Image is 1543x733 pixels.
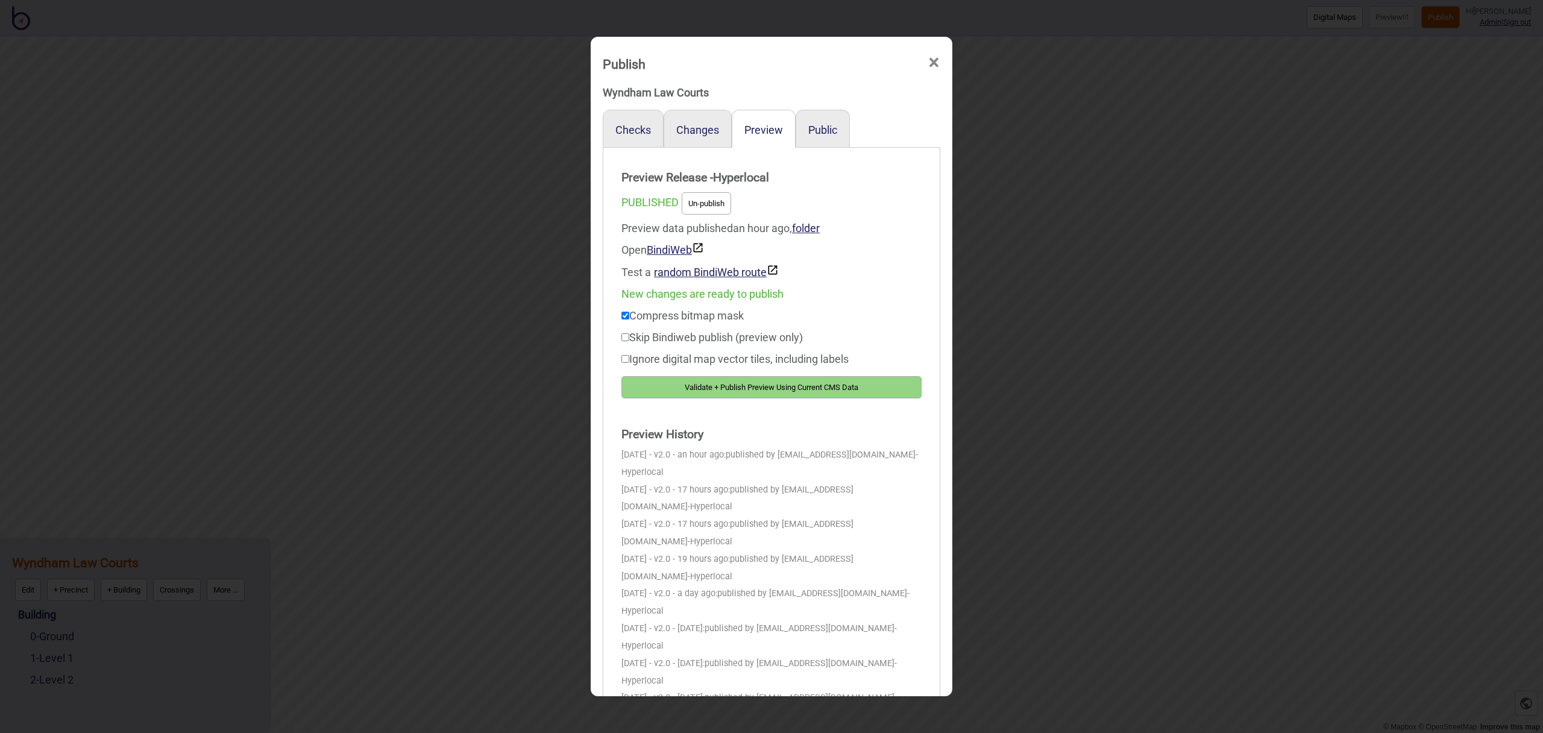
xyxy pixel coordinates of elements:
[621,519,853,547] span: published by [EMAIL_ADDRESS][DOMAIN_NAME]
[621,447,922,482] div: [DATE] - v2.0 - an hour ago:
[705,658,894,669] span: published by [EMAIL_ADDRESS][DOMAIN_NAME]
[603,82,940,104] div: Wyndham Law Courts
[717,588,907,599] span: published by [EMAIL_ADDRESS][DOMAIN_NAME]
[621,551,922,586] div: [DATE] - v2.0 - 19 hours ago:
[621,585,922,620] div: [DATE] - v2.0 - a day ago:
[705,693,894,703] span: published by [EMAIL_ADDRESS][DOMAIN_NAME]
[744,124,783,136] button: Preview
[621,355,629,363] input: Ignore digital map vector tiles, including labels
[705,623,894,634] span: published by [EMAIL_ADDRESS][DOMAIN_NAME]
[615,124,651,136] button: Checks
[621,239,922,261] div: Open
[621,261,922,283] div: Test a
[928,43,940,83] span: ×
[767,264,779,276] img: preview
[692,242,704,254] img: preview
[621,309,744,322] label: Compress bitmap mask
[621,283,922,305] div: New changes are ready to publish
[621,166,922,190] strong: Preview Release - Hyperlocal
[621,218,922,283] div: Preview data published an hour ago
[654,264,779,278] button: random BindiWeb route
[676,124,719,136] button: Changes
[621,331,803,344] label: Skip Bindiweb publish (preview only)
[621,485,853,512] span: published by [EMAIL_ADDRESS][DOMAIN_NAME]
[621,516,922,551] div: [DATE] - v2.0 - 17 hours ago:
[621,450,918,477] span: - Hyperlocal
[682,192,731,215] button: Un-publish
[621,423,922,447] strong: Preview History
[647,244,704,256] a: BindiWeb
[688,536,732,547] span: - Hyperlocal
[621,312,629,319] input: Compress bitmap mask
[792,222,820,234] a: folder
[688,571,732,582] span: - Hyperlocal
[621,658,897,686] span: - Hyperlocal
[621,353,849,365] label: Ignore digital map vector tiles, including labels
[621,196,679,209] span: PUBLISHED
[621,376,922,398] button: Validate + Publish Preview Using Current CMS Data
[621,655,922,690] div: [DATE] - v2.0 - [DATE]:
[621,620,922,655] div: [DATE] - v2.0 - [DATE]:
[621,482,922,517] div: [DATE] - v2.0 - 17 hours ago:
[621,554,853,582] span: published by [EMAIL_ADDRESS][DOMAIN_NAME]
[621,623,897,651] span: - Hyperlocal
[726,450,916,460] span: published by [EMAIL_ADDRESS][DOMAIN_NAME]
[688,502,732,512] span: - Hyperlocal
[603,51,646,77] div: Publish
[621,690,922,725] div: [DATE] - v2.0 - [DATE]:
[790,222,820,234] span: ,
[621,333,629,341] input: Skip Bindiweb publish (preview only)
[808,124,837,136] button: Public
